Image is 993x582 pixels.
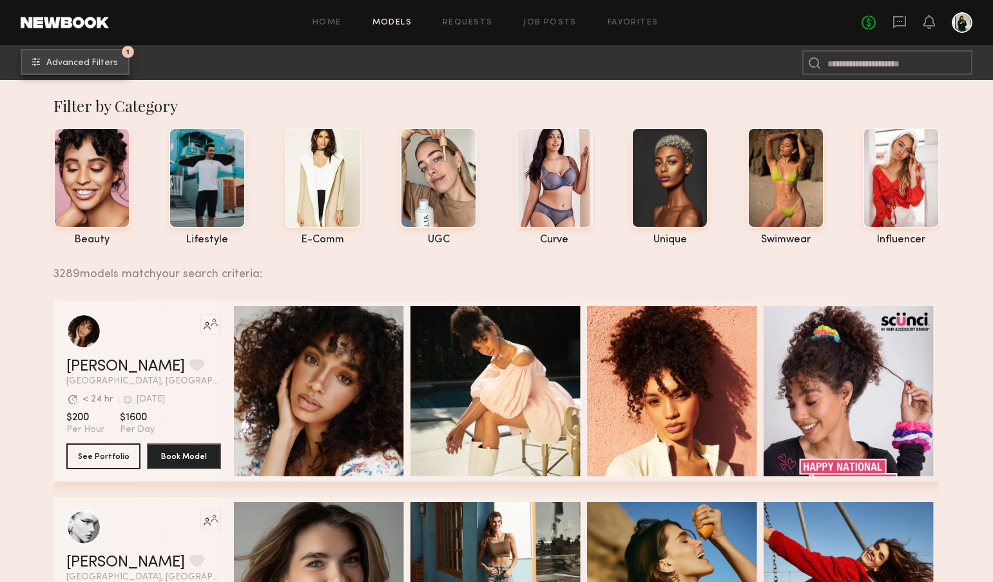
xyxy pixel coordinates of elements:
[66,359,185,374] a: [PERSON_NAME]
[21,49,130,75] button: 1Advanced Filters
[53,253,929,280] div: 3289 models match your search criteria:
[313,19,342,27] a: Home
[443,19,492,27] a: Requests
[608,19,659,27] a: Favorites
[372,19,412,27] a: Models
[66,411,104,424] span: $200
[863,235,940,246] div: influencer
[53,235,130,246] div: beauty
[120,411,155,424] span: $1600
[46,59,118,68] span: Advanced Filters
[66,424,104,436] span: Per Hour
[631,235,708,246] div: unique
[137,395,165,404] div: [DATE]
[120,424,155,436] span: Per Day
[400,235,477,246] div: UGC
[82,395,113,404] div: < 24 hr
[53,95,940,116] div: Filter by Category
[66,555,185,570] a: [PERSON_NAME]
[523,19,577,27] a: Job Posts
[147,443,221,469] button: Book Model
[747,235,824,246] div: swimwear
[66,573,221,582] span: [GEOGRAPHIC_DATA], [GEOGRAPHIC_DATA]
[66,443,140,469] button: See Portfolio
[516,235,593,246] div: curve
[169,235,246,246] div: lifestyle
[285,235,362,246] div: e-comm
[66,377,221,386] span: [GEOGRAPHIC_DATA], [GEOGRAPHIC_DATA]
[126,49,130,55] span: 1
